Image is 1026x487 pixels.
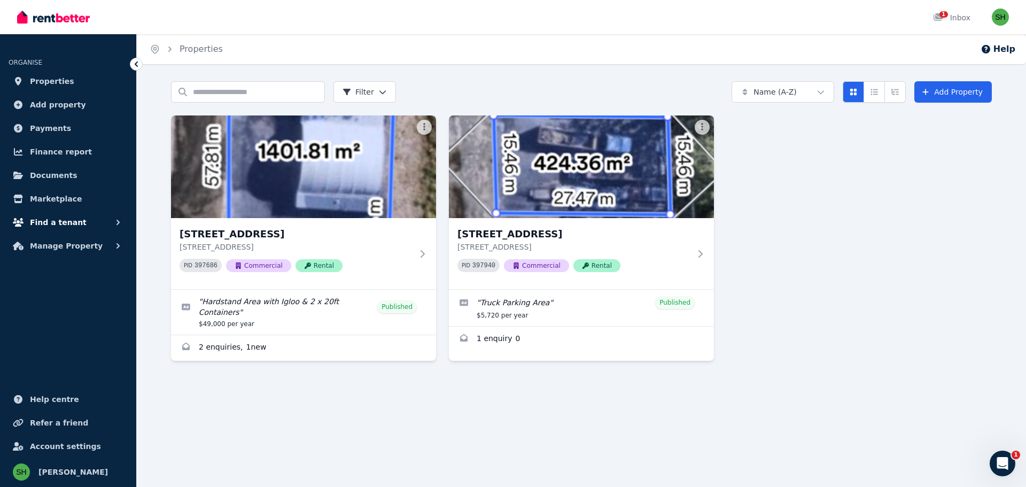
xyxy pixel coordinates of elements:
span: Properties [30,75,74,88]
code: 397686 [195,262,217,269]
a: Properties [180,44,223,54]
p: [STREET_ADDRESS] [457,242,690,252]
span: Filter [343,87,374,97]
span: [PERSON_NAME] [38,466,108,478]
a: Account settings [9,436,128,457]
span: Commercial [504,259,569,272]
small: PID [184,262,192,268]
button: Filter [333,81,396,103]
button: More options [417,120,432,135]
img: Sammi Horton [992,9,1009,26]
span: Manage Property [30,239,103,252]
span: Commercial [226,259,291,272]
span: Rental [573,259,620,272]
img: RentBetter [17,9,90,25]
a: Add Property [914,81,992,103]
a: Edit listing: Truck Parking Area [449,290,714,326]
div: Inbox [933,12,970,23]
a: Marketplace [9,188,128,210]
button: Name (A-Z) [732,81,834,103]
h3: [STREET_ADDRESS] [457,227,690,242]
span: 1 [939,11,948,18]
a: Refer a friend [9,412,128,434]
button: Compact list view [864,81,885,103]
a: Help centre [9,389,128,410]
span: Payments [30,122,71,135]
button: Manage Property [9,235,128,257]
button: Card view [843,81,864,103]
a: Finance report [9,141,128,163]
a: Enquiries for 546-554 Middle Rd, Greenbank [171,335,436,361]
span: Refer a friend [30,416,88,429]
span: Find a tenant [30,216,87,229]
p: [STREET_ADDRESS] [180,242,413,252]
a: Unit 3/546-554 Middle Rd, Greenbank[STREET_ADDRESS][STREET_ADDRESS]PID 397940CommercialRental [449,115,714,289]
button: Find a tenant [9,212,128,233]
nav: Breadcrumb [137,34,236,64]
span: Name (A-Z) [753,87,797,97]
a: Payments [9,118,128,139]
code: 397940 [472,262,495,269]
a: 546-554 Middle Rd, Greenbank[STREET_ADDRESS][STREET_ADDRESS]PID 397686CommercialRental [171,115,436,289]
button: Help [981,43,1015,56]
img: Sammi Horton [13,463,30,481]
a: Enquiries for Unit 3/546-554 Middle Rd, Greenbank [449,327,714,352]
a: Add property [9,94,128,115]
span: ORGANISE [9,59,42,66]
img: Unit 3/546-554 Middle Rd, Greenbank [449,115,714,218]
iframe: Intercom live chat [990,451,1015,476]
span: Rental [296,259,343,272]
button: More options [695,120,710,135]
small: PID [462,262,470,268]
span: Account settings [30,440,101,453]
span: Marketplace [30,192,82,205]
a: Documents [9,165,128,186]
a: Properties [9,71,128,92]
button: Expanded list view [884,81,906,103]
div: View options [843,81,906,103]
span: Help centre [30,393,79,406]
a: Edit listing: Hardstand Area with Igloo & 2 x 20ft Containers [171,290,436,335]
span: Documents [30,169,77,182]
h3: [STREET_ADDRESS] [180,227,413,242]
span: Add property [30,98,86,111]
span: Finance report [30,145,92,158]
span: 1 [1012,451,1020,459]
img: 546-554 Middle Rd, Greenbank [171,115,436,218]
